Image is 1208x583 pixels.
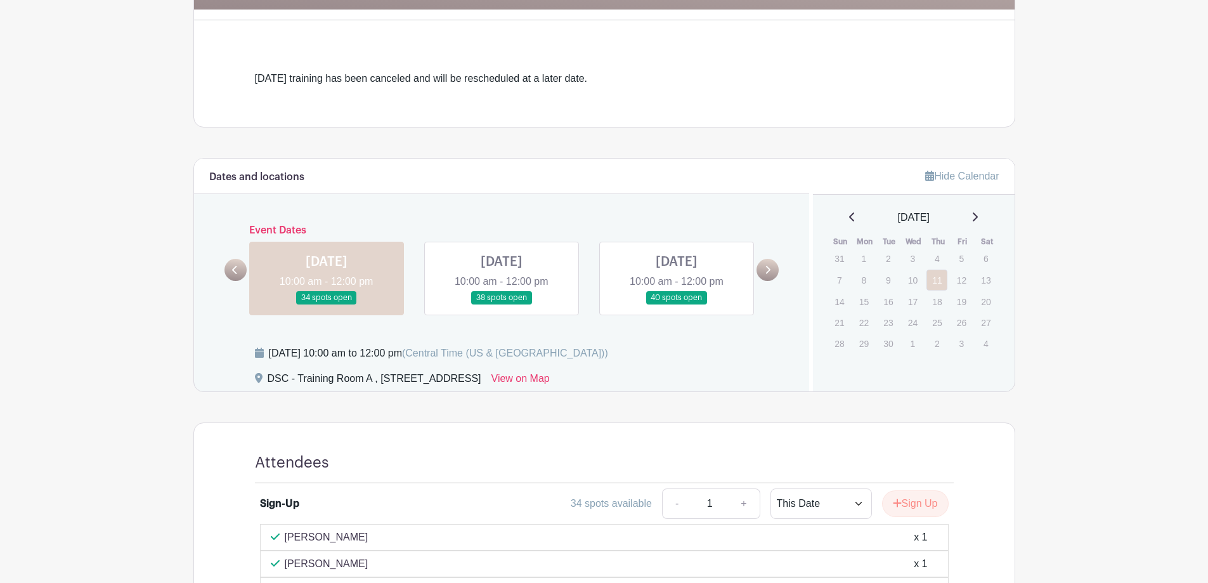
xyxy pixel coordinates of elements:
[975,235,999,248] th: Sat
[247,225,757,237] h6: Event Dates
[951,334,972,353] p: 3
[975,270,996,290] p: 13
[951,249,972,268] p: 5
[951,292,972,311] p: 19
[951,235,975,248] th: Fri
[209,171,304,183] h6: Dates and locations
[926,249,947,268] p: 4
[728,488,760,519] a: +
[829,292,850,311] p: 14
[269,346,608,361] div: [DATE] 10:00 am to 12:00 pm
[902,249,923,268] p: 3
[829,249,850,268] p: 31
[902,292,923,311] p: 17
[914,556,927,572] div: x 1
[898,210,930,225] span: [DATE]
[268,371,481,391] div: DSC - Training Room A , [STREET_ADDRESS]
[255,454,329,472] h4: Attendees
[878,334,899,353] p: 30
[491,371,550,391] a: View on Map
[878,249,899,268] p: 2
[902,235,926,248] th: Wed
[828,235,853,248] th: Sun
[926,235,951,248] th: Thu
[402,348,608,358] span: (Central Time (US & [GEOGRAPHIC_DATA]))
[662,488,691,519] a: -
[854,249,874,268] p: 1
[285,556,368,572] p: [PERSON_NAME]
[975,292,996,311] p: 20
[285,530,368,545] p: [PERSON_NAME]
[878,313,899,332] p: 23
[260,496,299,511] div: Sign-Up
[926,270,947,291] a: 11
[925,171,999,181] a: Hide Calendar
[882,490,949,517] button: Sign Up
[926,292,947,311] p: 18
[878,270,899,290] p: 9
[951,270,972,290] p: 12
[902,270,923,290] p: 10
[829,313,850,332] p: 21
[902,334,923,353] p: 1
[829,334,850,353] p: 28
[877,235,902,248] th: Tue
[926,313,947,332] p: 25
[255,71,954,86] div: [DATE] training has been canceled and will be rescheduled at a later date.
[926,334,947,353] p: 2
[975,249,996,268] p: 6
[854,334,874,353] p: 29
[854,292,874,311] p: 15
[878,292,899,311] p: 16
[975,334,996,353] p: 4
[854,313,874,332] p: 22
[853,235,878,248] th: Mon
[571,496,652,511] div: 34 spots available
[854,270,874,290] p: 8
[902,313,923,332] p: 24
[914,530,927,545] div: x 1
[951,313,972,332] p: 26
[829,270,850,290] p: 7
[975,313,996,332] p: 27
